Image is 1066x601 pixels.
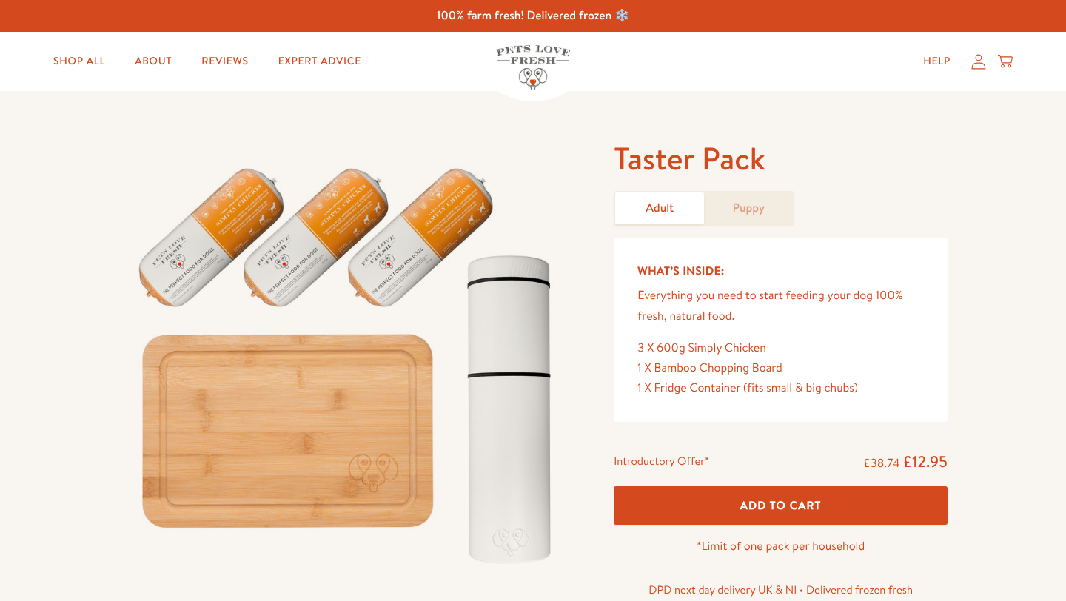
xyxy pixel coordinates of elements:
[190,47,260,76] a: Reviews
[992,531,1051,586] iframe: Gorgias live chat messenger
[614,138,948,179] h1: Taster Pack
[614,486,948,526] button: Add To Cart
[118,138,578,580] img: Taster Pack - Adult
[740,497,822,513] span: Add To Cart
[863,455,899,471] s: £38.74
[123,47,184,76] a: About
[266,47,373,76] a: Expert Advice
[704,192,793,224] a: Puppy
[911,47,962,76] a: Help
[637,261,924,281] h5: What’s Inside:
[614,451,709,474] div: Introductory Offer*
[615,192,704,224] a: Adult
[637,360,782,376] span: 1 X Bamboo Chopping Board
[637,378,924,398] div: 1 X Fridge Container (fits small & big chubs)
[614,537,948,557] p: *Limit of one pack per household
[637,286,924,326] p: Everything you need to start feeding your dog 100% fresh, natural food.
[496,45,570,90] img: Pets Love Fresh
[637,338,924,358] div: 3 X 600g Simply Chicken
[614,580,948,600] p: DPD next day delivery UK & NI • Delivered frozen fresh
[41,47,117,76] a: Shop All
[902,451,948,472] span: £12.95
